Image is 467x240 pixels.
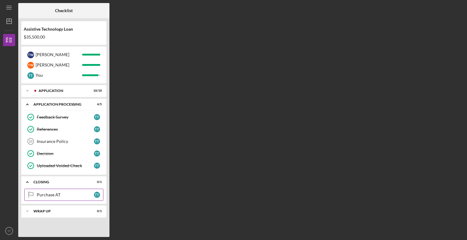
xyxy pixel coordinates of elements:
div: T T [94,126,100,132]
text: TT [7,229,11,233]
a: Purchase ATTT [24,189,103,201]
div: T W [27,52,34,58]
div: 18 / 18 [91,89,102,93]
button: TT [3,225,15,237]
div: T T [94,150,100,157]
a: Feedback SurveyTT [24,111,103,123]
tspan: 20 [29,140,33,143]
div: T W [27,62,34,69]
div: [PERSON_NAME] [36,60,82,70]
div: Feedback Survey [37,115,94,120]
div: References [37,127,94,132]
div: $35,500.00 [24,35,104,39]
div: 0 / 1 [91,180,102,184]
div: Insurance Policy [37,139,94,144]
a: Uploaded Voided CheckTT [24,160,103,172]
div: [PERSON_NAME] [36,49,82,60]
div: T T [94,163,100,169]
div: Wrap up [33,209,87,213]
div: 0 / 1 [91,209,102,213]
div: Application Processing [33,103,87,106]
a: 20Insurance PolicyTT [24,135,103,147]
div: T T [27,72,34,79]
div: Uploaded Voided Check [37,163,94,168]
div: 4 / 5 [91,103,102,106]
div: T T [94,192,100,198]
a: ReferencesTT [24,123,103,135]
a: DecisionTT [24,147,103,160]
div: T T [94,138,100,144]
div: Closing [33,180,87,184]
div: Application [39,89,87,93]
div: Purchase AT [37,192,94,197]
div: T T [94,114,100,120]
b: Checklist [55,8,73,13]
div: Assistive Technology Loan [24,27,104,32]
div: Decision [37,151,94,156]
div: You [36,70,82,80]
